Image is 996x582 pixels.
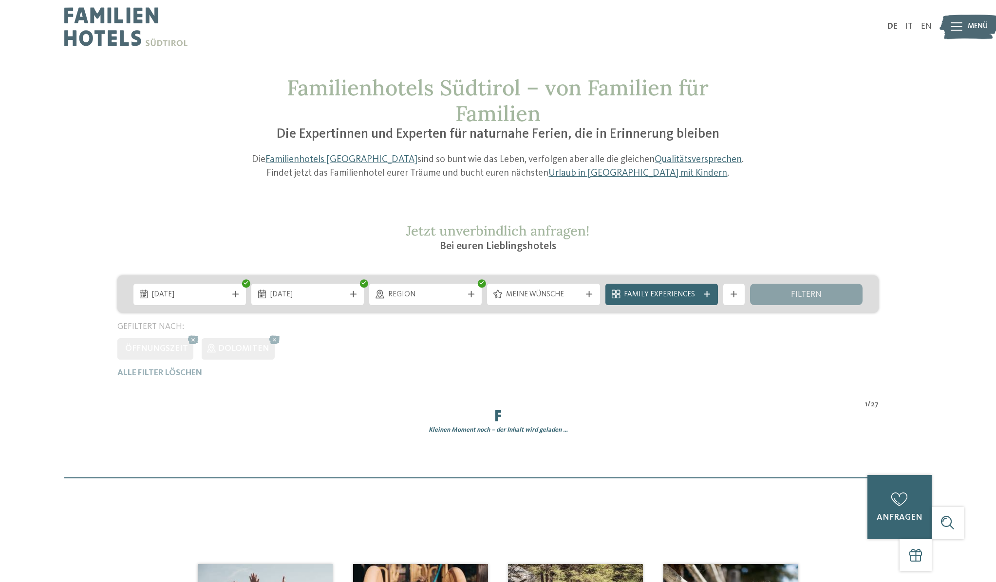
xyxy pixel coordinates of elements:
[867,400,871,410] span: /
[655,155,742,164] a: Qualitätsversprechen
[921,22,932,31] a: EN
[867,475,932,539] a: anfragen
[877,513,922,522] span: anfragen
[440,241,556,252] span: Bei euren Lieblingshotels
[152,290,227,300] span: [DATE]
[624,290,699,300] span: Family Experiences
[871,400,879,410] span: 27
[887,22,898,31] a: DE
[506,290,581,300] span: Meine Wünsche
[968,21,988,32] span: Menü
[865,400,867,410] span: 1
[287,74,709,127] span: Familienhotels Südtirol – von Familien für Familien
[277,127,719,141] span: Die Expertinnen und Experten für naturnahe Ferien, die in Erinnerung bleiben
[548,168,727,178] a: Urlaub in [GEOGRAPHIC_DATA] mit Kindern
[109,426,886,435] div: Kleinen Moment noch – der Inhalt wird geladen …
[265,155,417,164] a: Familienhotels [GEOGRAPHIC_DATA]
[388,290,463,300] span: Region
[406,222,589,239] span: Jetzt unverbindlich anfragen!
[270,290,345,300] span: [DATE]
[905,22,913,31] a: IT
[244,153,753,180] p: Die sind so bunt wie das Leben, verfolgen aber alle die gleichen . Findet jetzt das Familienhotel...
